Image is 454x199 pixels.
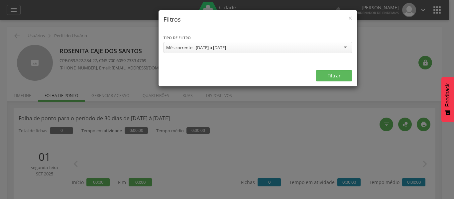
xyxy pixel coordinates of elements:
label: Tipo de filtro [164,35,191,41]
h4: Filtros [164,15,352,24]
div: Mês corrente - [DATE] à [DATE] [166,45,226,50]
span: Feedback [445,83,451,107]
span: × [348,13,352,23]
button: Feedback - Mostrar pesquisa [441,77,454,122]
button: Close [348,15,352,22]
button: Filtrar [316,70,352,81]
